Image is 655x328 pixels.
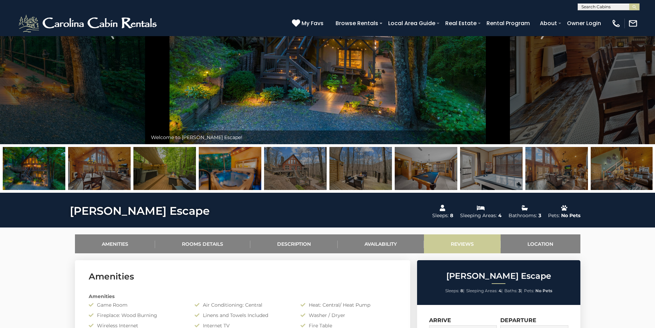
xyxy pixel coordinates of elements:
[419,272,579,281] h2: [PERSON_NAME] Escape
[628,19,638,28] img: mail-regular-white.png
[250,234,338,253] a: Description
[445,288,459,293] span: Sleeps:
[466,286,503,295] li: |
[424,234,501,253] a: Reviews
[75,234,155,253] a: Amenities
[189,301,295,308] div: Air Conditioning: Central
[133,147,196,190] img: 168624338
[535,288,552,293] strong: No Pets
[499,288,501,293] strong: 4
[483,17,533,29] a: Rental Program
[89,271,396,283] h3: Amenities
[518,288,521,293] strong: 3
[332,17,382,29] a: Browse Rentals
[84,301,189,308] div: Game Room
[429,317,451,324] label: Arrive
[611,19,621,28] img: phone-regular-white.png
[302,19,324,28] span: My Favs
[591,147,653,190] img: 168122125
[536,17,560,29] a: About
[199,147,261,190] img: 168627807
[395,147,457,190] img: 168122148
[148,130,508,144] div: Welcome to [PERSON_NAME] Escape!
[295,312,401,319] div: Washer / Dryer
[460,147,523,190] img: 168122155
[525,147,588,190] img: 168122122
[155,234,250,253] a: Rooms Details
[189,312,295,319] div: Linens and Towels Included
[295,301,401,308] div: Heat: Central/ Heat Pump
[504,288,517,293] span: Baths:
[501,234,580,253] a: Location
[329,147,392,190] img: 168122142
[466,288,498,293] span: Sleeping Areas:
[264,147,327,190] img: 168122159
[445,286,465,295] li: |
[338,234,424,253] a: Availability
[84,312,189,319] div: Fireplace: Wood Burning
[68,147,131,190] img: 168122120
[460,288,463,293] strong: 8
[504,286,522,295] li: |
[442,17,480,29] a: Real Estate
[564,17,604,29] a: Owner Login
[3,147,65,190] img: 168627805
[84,293,402,300] div: Amenities
[17,13,160,34] img: White-1-2.png
[292,19,325,28] a: My Favs
[385,17,439,29] a: Local Area Guide
[500,317,536,324] label: Departure
[524,288,534,293] span: Pets:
